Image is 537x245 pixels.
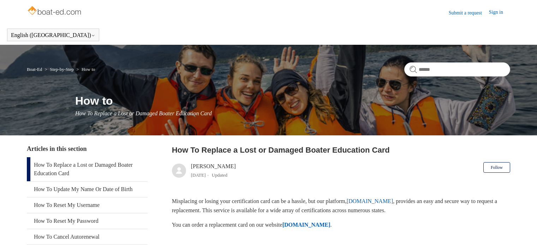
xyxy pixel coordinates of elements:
a: [DOMAIN_NAME] [347,198,393,204]
a: [DOMAIN_NAME] [282,222,330,228]
h1: How to [75,92,510,109]
button: Follow Article [483,162,510,173]
a: How To Reset My Password [27,213,148,229]
a: How To Update My Name Or Date of Birth [27,182,148,197]
a: Step-by-Step [50,67,74,72]
span: Articles in this section [27,145,86,152]
img: Boat-Ed Help Center home page [27,4,83,18]
a: How To Replace a Lost or Damaged Boater Education Card [27,157,148,181]
span: . [330,222,332,228]
button: English ([GEOGRAPHIC_DATA]) [11,32,95,38]
p: Misplacing or losing your certification card can be a hassle, but our platform, , provides an eas... [172,197,510,215]
a: How To Cancel Autorenewal [27,229,148,245]
li: Updated [212,172,227,178]
time: 04/08/2025, 09:48 [191,172,206,178]
a: Boat-Ed [27,67,42,72]
a: Submit a request [449,9,489,17]
span: You can order a replacement card on our website [172,222,282,228]
li: Boat-Ed [27,67,43,72]
div: [PERSON_NAME] [191,162,236,179]
h2: How To Replace a Lost or Damaged Boater Education Card [172,144,510,156]
span: How To Replace a Lost or Damaged Boater Education Card [75,110,212,116]
input: Search [404,62,510,76]
a: Sign in [489,8,510,17]
li: Step-by-Step [43,67,75,72]
li: How to [75,67,95,72]
div: Live chat [513,221,532,240]
a: How to [82,67,95,72]
a: How To Reset My Username [27,197,148,213]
